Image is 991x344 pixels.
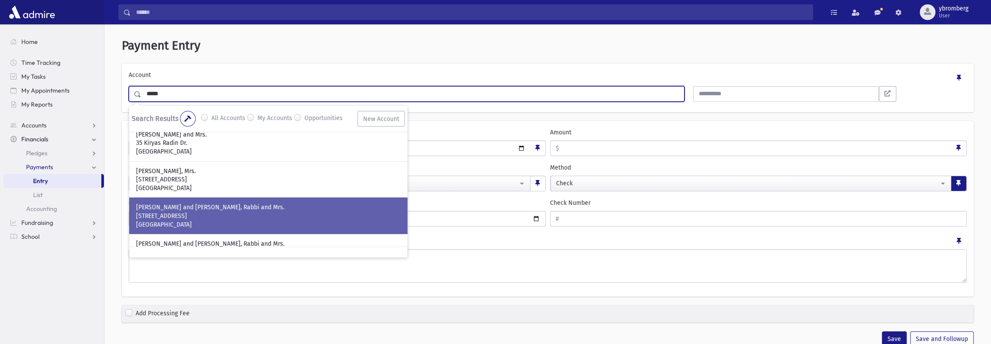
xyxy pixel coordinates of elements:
[550,198,591,207] label: Check Number
[21,59,60,67] span: Time Tracking
[136,309,190,319] label: Add Processing Fee
[141,86,684,102] input: Search
[3,132,104,146] a: Financials
[551,141,559,157] span: $
[21,121,47,129] span: Accounts
[136,130,400,139] p: [PERSON_NAME] and Mrs.
[7,3,57,21] img: AdmirePro
[136,139,400,147] p: 35 Kiryas Radin Dr.
[136,175,400,184] p: [STREET_ADDRESS]
[3,146,104,160] a: Pledges
[129,70,151,83] label: Account
[939,12,968,19] span: User
[551,176,952,191] button: Check
[136,212,400,220] p: [STREET_ADDRESS]
[136,240,400,248] p: [PERSON_NAME] and [PERSON_NAME], Rabbi and Mrs.
[304,114,343,124] label: Opportunities
[131,4,813,20] input: Search
[33,191,43,199] span: List
[357,111,405,127] button: New Account
[21,100,53,108] span: My Reports
[136,147,400,156] p: [GEOGRAPHIC_DATA]
[550,163,571,172] label: Method
[21,135,48,143] span: Financials
[556,179,939,188] div: Check
[21,233,40,240] span: School
[136,220,400,229] p: [GEOGRAPHIC_DATA]
[939,5,968,12] span: ybromberg
[3,174,101,188] a: Entry
[21,219,53,227] span: Fundraising
[129,198,160,207] label: Check Date
[3,160,104,174] a: Payments
[33,177,48,185] span: Entry
[129,234,145,246] label: Notes
[3,202,104,216] a: Accounting
[26,163,53,171] span: Payments
[3,56,104,70] a: Time Tracking
[136,184,400,192] p: [GEOGRAPHIC_DATA]
[3,118,104,132] a: Accounts
[3,97,104,111] a: My Reports
[21,87,70,94] span: My Appointments
[132,114,178,123] span: Search Results
[26,205,57,213] span: Accounting
[3,83,104,97] a: My Appointments
[211,114,245,124] label: All Accounts
[21,38,38,46] span: Home
[3,188,104,202] a: List
[136,167,400,175] p: [PERSON_NAME], Mrs.
[3,35,104,49] a: Home
[3,70,104,83] a: My Tasks
[21,73,46,80] span: My Tasks
[3,216,104,230] a: Fundraising
[26,149,47,157] span: Pledges
[550,128,571,137] label: Amount
[257,114,292,124] label: My Accounts
[136,203,400,212] p: [PERSON_NAME] and [PERSON_NAME], Rabbi and Mrs.
[551,211,559,227] span: #
[122,38,200,53] span: Payment Entry
[3,230,104,244] a: School
[129,163,145,172] label: Batch
[129,128,142,137] label: Date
